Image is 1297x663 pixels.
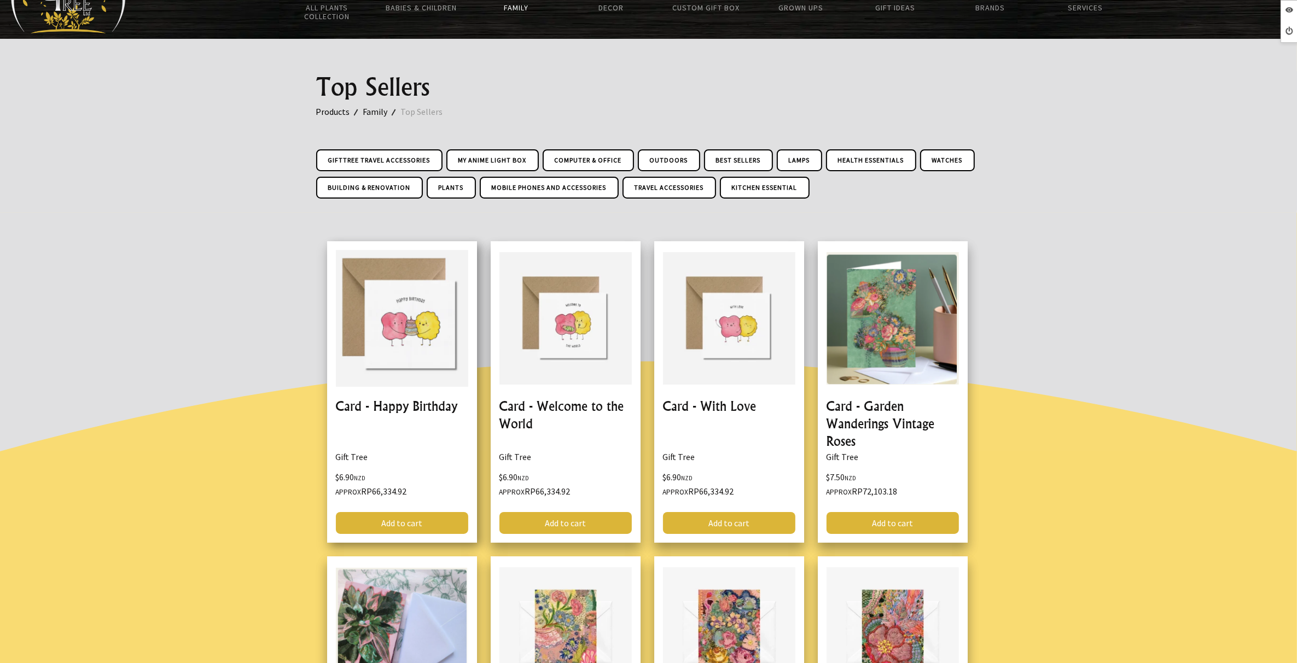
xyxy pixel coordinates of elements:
[316,149,443,171] a: GiftTree Travel accessories
[543,149,634,171] a: Computer & Office
[638,149,700,171] a: Outdoors
[663,512,795,534] a: Add to cart
[316,177,423,199] a: Building & Renovation
[623,177,716,199] a: Travel Accessories
[336,512,468,534] a: Add to cart
[499,512,632,534] a: Add to cart
[363,104,401,119] a: Family
[316,74,981,100] h1: Top Sellers
[316,104,363,119] a: Products
[401,104,456,119] a: Top Sellers
[427,177,476,199] a: Plants
[704,149,773,171] a: Best Sellers
[920,149,975,171] a: Watches
[720,177,810,199] a: Kitchen Essential
[446,149,539,171] a: My Anime Light Box
[827,512,959,534] a: Add to cart
[826,149,916,171] a: Health Essentials
[777,149,822,171] a: Lamps
[480,177,619,199] a: Mobile Phones And Accessories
